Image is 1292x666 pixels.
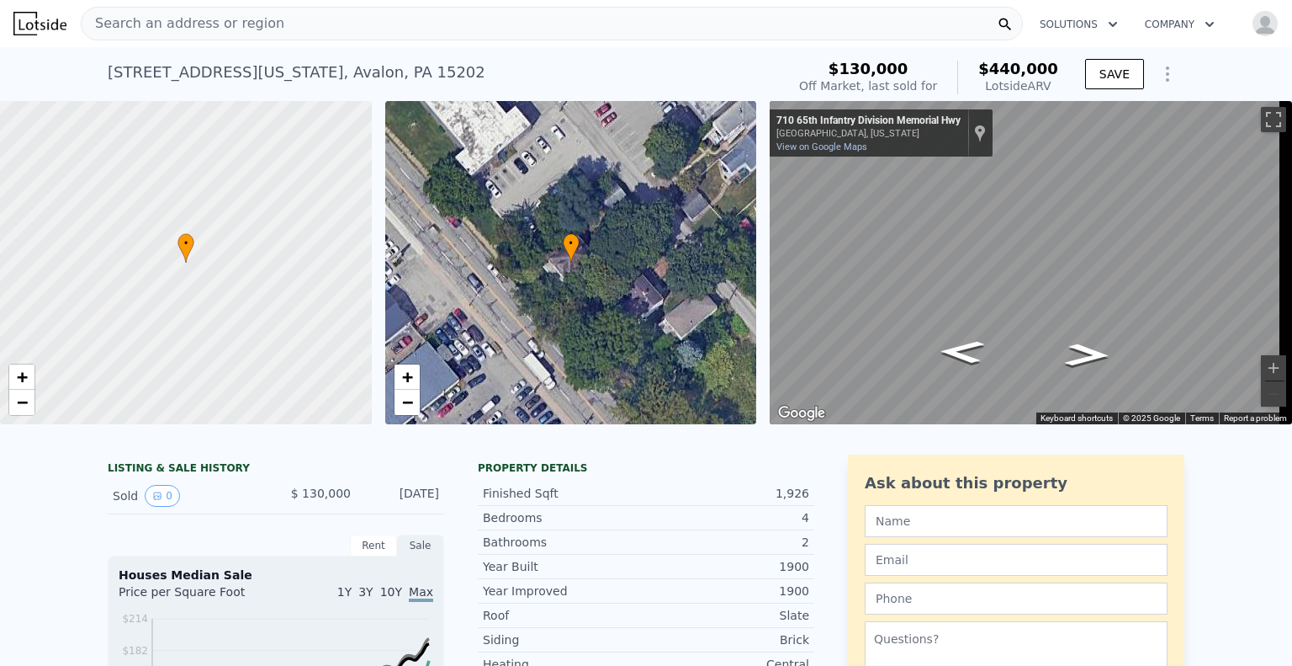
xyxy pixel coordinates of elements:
[82,13,284,34] span: Search an address or region
[646,509,809,526] div: 4
[646,558,809,575] div: 1900
[17,392,28,413] span: −
[978,60,1058,77] span: $440,000
[563,236,580,251] span: •
[483,534,646,551] div: Bathrooms
[1261,381,1286,407] button: Zoom out
[829,60,908,77] span: $130,000
[9,365,34,390] a: Zoom in
[1190,413,1214,423] a: Terms (opens in new tab)
[646,631,809,648] div: Brick
[1026,9,1131,40] button: Solutions
[13,12,66,35] img: Lotside
[119,567,433,583] div: Houses Median Sale
[1151,57,1184,91] button: Show Options
[177,236,194,251] span: •
[108,61,485,84] div: [STREET_ADDRESS][US_STATE] , Avalon , PA 15202
[337,585,352,599] span: 1Y
[145,485,180,507] button: View historical data
[770,101,1292,424] div: Street View
[483,509,646,526] div: Bedrooms
[865,472,1168,495] div: Ask about this property
[401,392,412,413] span: −
[483,558,646,575] div: Year Built
[770,101,1292,424] div: Map
[350,535,397,557] div: Rent
[394,365,420,390] a: Zoom in
[1085,59,1144,89] button: SAVE
[358,585,373,599] span: 3Y
[1252,10,1279,37] img: avatar
[920,335,1004,369] path: Go Northwest, 65th Infantry Division Memorial Hwy
[1224,413,1287,423] a: Report a problem
[483,607,646,624] div: Roof
[108,461,444,478] div: LISTING & SALE HISTORY
[122,645,148,657] tspan: $182
[177,233,194,263] div: •
[478,461,814,475] div: Property details
[380,585,402,599] span: 10Y
[978,77,1058,94] div: Lotside ARV
[409,585,433,602] span: Max
[646,583,809,599] div: 1900
[1131,9,1228,40] button: Company
[9,390,34,415] a: Zoom out
[113,485,262,507] div: Sold
[776,128,961,139] div: [GEOGRAPHIC_DATA], [US_STATE]
[865,544,1168,576] input: Email
[865,583,1168,615] input: Phone
[774,402,829,424] img: Google
[483,583,646,599] div: Year Improved
[291,487,351,500] span: $ 130,000
[401,366,412,387] span: +
[17,366,28,387] span: +
[776,141,867,152] a: View on Google Maps
[563,233,580,263] div: •
[1261,107,1286,132] button: Toggle fullscreen view
[483,485,646,502] div: Finished Sqft
[865,505,1168,537] input: Name
[646,607,809,624] div: Slate
[646,534,809,551] div: 2
[776,115,961,128] div: 710 65th Infantry Division Memorial Hwy
[799,77,937,94] div: Off Market, last sold for
[397,535,444,557] div: Sale
[646,485,809,502] div: 1,926
[974,124,986,142] a: Show location on map
[1123,413,1180,423] span: © 2025 Google
[1046,338,1130,372] path: Go Southeast, 65th Infantry Division Memorial Hwy
[119,583,276,610] div: Price per Square Foot
[774,402,829,424] a: Open this area in Google Maps (opens a new window)
[1040,413,1113,424] button: Keyboard shortcuts
[1261,355,1286,381] button: Zoom in
[483,631,646,648] div: Siding
[122,613,148,625] tspan: $214
[364,485,439,507] div: [DATE]
[394,390,420,415] a: Zoom out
